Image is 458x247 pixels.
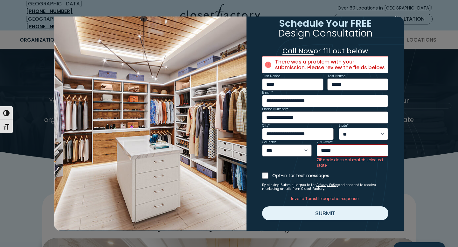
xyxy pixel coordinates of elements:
div: Invalid Turnstile captcha response. [262,196,389,201]
label: Opt-in for text messages [272,172,389,179]
small: By clicking Submit, I agree to the and consent to receive marketing emails from Closet Factory. [262,183,389,191]
img: Walk in closet with island [54,8,246,231]
span: Design Consultation [278,26,372,40]
h2: There was a problem with your submission. Please review the fields below. [265,59,386,70]
label: Country [262,141,276,144]
div: ZIP code does not match selected state. [317,157,388,168]
a: Privacy Policy [316,183,338,187]
label: City [262,124,270,127]
label: Zip Code [317,141,333,144]
span: Schedule Your FREE [279,16,372,30]
a: Call Now [282,46,314,56]
p: or fill out below [262,46,389,56]
label: Phone Number [262,108,288,111]
label: Last Name [328,75,345,78]
label: State [339,124,349,127]
label: Email [262,91,273,94]
label: First Name [263,75,280,78]
button: Submit [262,206,389,220]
